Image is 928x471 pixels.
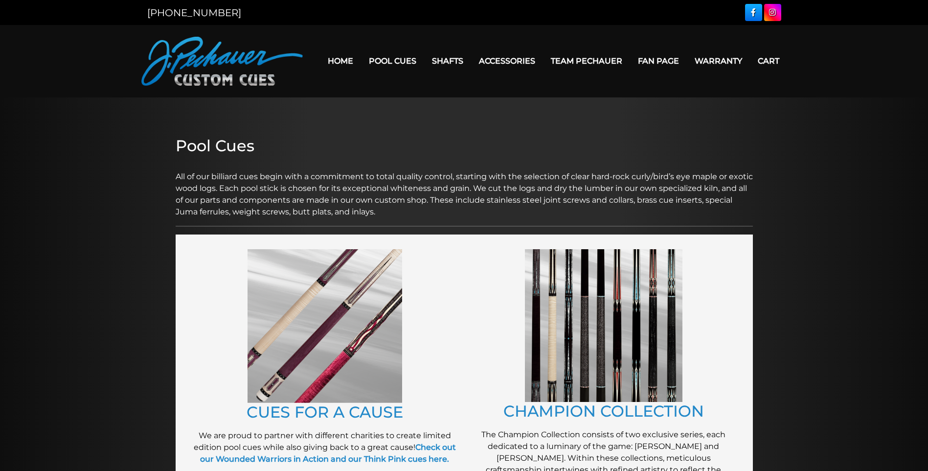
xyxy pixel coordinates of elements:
[750,48,787,73] a: Cart
[471,48,543,73] a: Accessories
[503,401,704,421] a: CHAMPION COLLECTION
[141,37,303,86] img: Pechauer Custom Cues
[630,48,687,73] a: Fan Page
[147,7,241,19] a: [PHONE_NUMBER]
[176,137,753,155] h2: Pool Cues
[320,48,361,73] a: Home
[176,159,753,218] p: All of our billiard cues begin with a commitment to total quality control, starting with the sele...
[543,48,630,73] a: Team Pechauer
[361,48,424,73] a: Pool Cues
[687,48,750,73] a: Warranty
[190,430,459,465] p: We are proud to partner with different charities to create limited edition pool cues while also g...
[200,443,456,464] a: Check out our Wounded Warriors in Action and our Think Pink cues here.
[247,402,403,422] a: CUES FOR A CAUSE
[424,48,471,73] a: Shafts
